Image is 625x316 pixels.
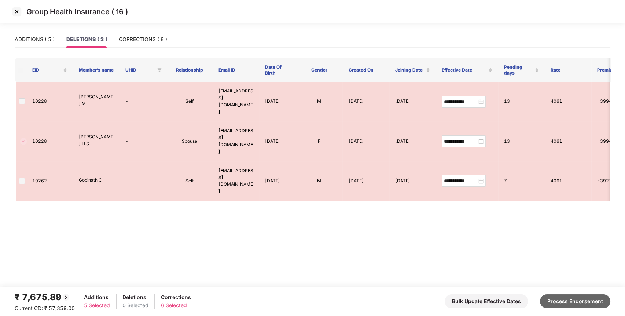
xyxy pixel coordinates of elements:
[389,82,436,121] td: [DATE]
[445,294,528,308] button: Bulk Update Effective Dates
[15,305,75,311] span: Current CD: ₹ 57,359.00
[213,58,259,82] th: Email ID
[259,58,296,82] th: Date Of Birth
[120,82,166,121] td: -
[389,58,436,82] th: Joining Date
[73,58,120,82] th: Member’s name
[545,121,591,161] td: 4061
[545,161,591,201] td: 4061
[296,58,342,82] th: Gender
[389,161,436,201] td: [DATE]
[342,82,389,121] td: [DATE]
[259,121,296,161] td: [DATE]
[296,82,342,121] td: M
[545,82,591,121] td: 4061
[79,177,114,184] p: Gopinath C
[498,161,545,201] td: 7
[166,82,213,121] td: Self
[120,161,166,201] td: -
[156,66,163,75] span: filter
[79,134,114,148] p: [PERSON_NAME] H S
[342,161,389,201] td: [DATE]
[79,94,114,108] p: [PERSON_NAME] M
[436,58,498,82] th: Effective Date
[119,35,167,43] div: CORRECTIONS ( 8 )
[122,301,148,309] div: 0 Selected
[26,121,73,161] td: 10228
[157,68,162,72] span: filter
[213,82,259,121] td: [EMAIL_ADDRESS][DOMAIN_NAME]
[122,293,148,301] div: Deletions
[395,67,424,73] span: Joining Date
[296,121,342,161] td: F
[84,301,110,309] div: 5 Selected
[26,7,128,16] p: Group Health Insurance ( 16 )
[504,64,533,76] span: Pending days
[26,161,73,201] td: 10262
[120,121,166,161] td: -
[342,121,389,161] td: [DATE]
[62,293,70,302] img: svg+xml;base64,PHN2ZyBpZD0iQmFjay0yMHgyMCIgeG1sbnM9Imh0dHA6Ly93d3cudzMub3JnLzIwMDAvc3ZnIiB3aWR0aD...
[213,121,259,161] td: [EMAIL_ADDRESS][DOMAIN_NAME]
[19,137,28,146] img: svg+xml;base64,PHN2ZyBpZD0iVGljay0zMngzMiIgeG1sbnM9Imh0dHA6Ly93d3cudzMub3JnLzIwMDAvc3ZnIiB3aWR0aD...
[498,58,545,82] th: Pending days
[15,35,55,43] div: ADDITIONS ( 5 )
[540,294,610,308] button: Process Endorsement
[166,58,213,82] th: Relationship
[84,293,110,301] div: Additions
[26,82,73,121] td: 10228
[545,58,591,82] th: Rate
[66,35,107,43] div: DELETIONS ( 3 )
[498,121,545,161] td: 13
[213,161,259,201] td: [EMAIL_ADDRESS][DOMAIN_NAME]
[11,6,23,18] img: svg+xml;base64,PHN2ZyBpZD0iQ3Jvc3MtMzJ4MzIiIHhtbG5zPSJodHRwOi8vd3d3LnczLm9yZy8yMDAwL3N2ZyIgd2lkdG...
[161,293,191,301] div: Corrections
[442,67,487,73] span: Effective Date
[15,290,75,304] div: ₹ 7,675.89
[498,82,545,121] td: 13
[259,161,296,201] td: [DATE]
[389,121,436,161] td: [DATE]
[342,58,389,82] th: Created On
[259,82,296,121] td: [DATE]
[26,58,73,82] th: EID
[125,67,154,73] span: UHID
[296,161,342,201] td: M
[166,161,213,201] td: Self
[32,67,62,73] span: EID
[166,121,213,161] td: Spouse
[161,301,191,309] div: 6 Selected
